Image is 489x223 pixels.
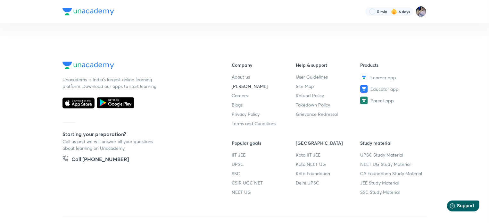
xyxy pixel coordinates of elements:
a: Grievance Redressal [296,111,361,117]
a: Refund Policy [296,92,361,99]
a: Site Map [296,83,361,90]
img: Parent app [360,97,368,104]
a: [PERSON_NAME] [232,83,296,90]
a: Privacy Policy [232,111,296,117]
a: NEET UG [232,189,296,195]
img: Educator app [360,85,368,93]
iframe: Help widget launcher [432,198,482,216]
a: About us [232,73,296,80]
h6: Study material [360,140,425,146]
a: Kota NEET UG [296,161,361,167]
a: Parent app [360,97,425,104]
h6: Products [360,62,425,68]
a: SSC [232,170,296,177]
h5: Starting your preparation? [62,130,211,138]
a: SSC Study Material [360,189,425,195]
span: Learner app [370,74,396,81]
a: Delhi UPSC [296,179,361,186]
a: Company Logo [62,62,211,71]
a: Learner app [360,73,425,81]
a: CSIR UGC NET [232,179,296,186]
a: Kota Foundation [296,170,361,177]
h6: Help & support [296,62,361,68]
span: Careers [232,92,248,99]
a: Kota IIT JEE [296,151,361,158]
a: IIT JEE [232,151,296,158]
a: Careers [232,92,296,99]
a: Educator app [360,85,425,93]
img: Tanya Gautam [416,6,427,17]
a: NEET UG Study Material [360,161,425,167]
a: Terms and Conditions [232,120,296,127]
h6: Popular goals [232,140,296,146]
a: Takedown Policy [296,101,361,108]
img: Learner app [360,73,368,81]
a: Blogs [232,101,296,108]
h6: Company [232,62,296,68]
a: CA Foundation Study Material [360,170,425,177]
p: Call us and we will answer all your questions about learning on Unacademy [62,138,159,151]
a: UPSC [232,161,296,167]
p: Unacademy is India’s largest online learning platform. Download our apps to start learning [62,76,159,90]
h5: Call [PHONE_NUMBER] [71,155,129,164]
img: Company Logo [62,62,114,69]
span: Educator app [370,86,399,92]
span: Parent app [370,97,394,104]
img: Company Logo [62,8,114,15]
a: UPSC Study Material [360,151,425,158]
img: streak [391,8,397,15]
a: User Guidelines [296,73,361,80]
a: JEE Study Material [360,179,425,186]
h6: [GEOGRAPHIC_DATA] [296,140,361,146]
a: Call [PHONE_NUMBER] [62,155,129,164]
